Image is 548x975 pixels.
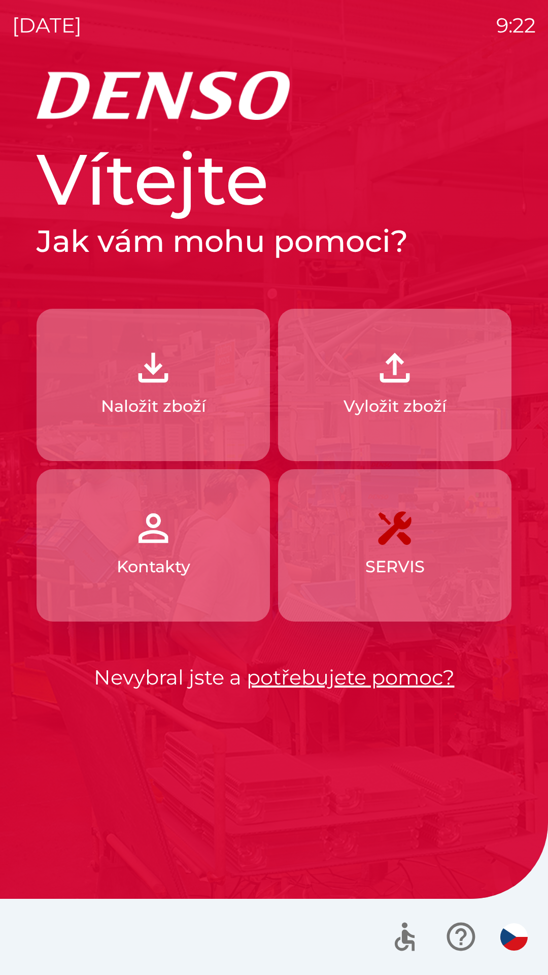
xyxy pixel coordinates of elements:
[131,345,176,390] img: 918cc13a-b407-47b8-8082-7d4a57a89498.png
[278,309,511,461] button: Vyložit zboží
[12,10,82,41] p: [DATE]
[247,665,455,690] a: potřebujete pomoc?
[500,923,528,951] img: cs flag
[37,469,270,622] button: Kontakty
[365,555,425,579] p: SERVIS
[131,506,176,550] img: 072f4d46-cdf8-44b2-b931-d189da1a2739.png
[372,506,417,550] img: 7408382d-57dc-4d4c-ad5a-dca8f73b6e74.png
[37,222,511,260] h2: Jak vám mohu pomoci?
[372,345,417,390] img: 2fb22d7f-6f53-46d3-a092-ee91fce06e5d.png
[37,136,511,222] h1: Vítejte
[37,662,511,693] p: Nevybral jste a
[101,394,206,418] p: Naložit zboží
[496,10,536,41] p: 9:22
[278,469,511,622] button: SERVIS
[37,309,270,461] button: Naložit zboží
[37,71,511,120] img: Logo
[117,555,190,579] p: Kontakty
[344,394,447,418] p: Vyložit zboží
